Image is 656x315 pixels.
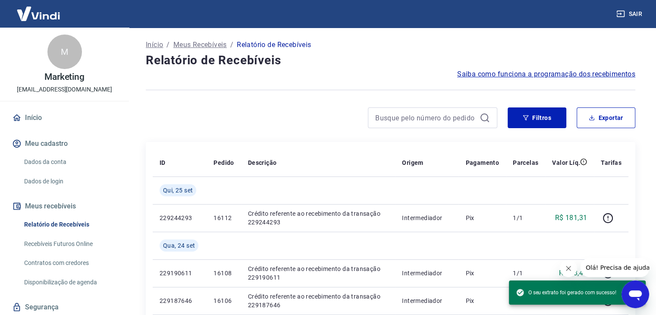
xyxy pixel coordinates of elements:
[465,158,499,167] p: Pagamento
[47,35,82,69] div: M
[402,296,452,305] p: Intermediador
[146,40,163,50] a: Início
[173,40,227,50] a: Meus Recebíveis
[10,134,119,153] button: Meu cadastro
[163,186,193,195] span: Qui, 25 set
[559,268,587,278] p: R$ 53,40
[237,40,311,50] p: Relatório de Recebíveis
[160,214,200,222] p: 229244293
[402,269,452,277] p: Intermediador
[213,269,234,277] p: 16108
[513,269,538,277] p: 1/1
[213,158,234,167] p: Pedido
[552,158,580,167] p: Valor Líq.
[21,153,119,171] a: Dados da conta
[560,260,577,277] iframe: Fechar mensagem
[577,107,635,128] button: Exportar
[465,214,499,222] p: Pix
[465,296,499,305] p: Pix
[465,269,499,277] p: Pix
[248,158,277,167] p: Descrição
[21,235,119,253] a: Recebíveis Futuros Online
[513,158,538,167] p: Parcelas
[248,265,389,282] p: Crédito referente ao recebimento da transação 229190611
[248,292,389,309] p: Crédito referente ao recebimento da transação 229187646
[248,209,389,227] p: Crédito referente ao recebimento da transação 229244293
[621,280,649,308] iframe: Botão para abrir a janela de mensagens
[44,72,85,82] p: Marketing
[21,216,119,233] a: Relatório de Recebíveis
[17,85,112,94] p: [EMAIL_ADDRESS][DOMAIN_NAME]
[513,214,538,222] p: 1/1
[508,107,566,128] button: Filtros
[516,288,616,297] span: O seu extrato foi gerado com sucesso!
[163,241,195,250] span: Qua, 24 set
[21,254,119,272] a: Contratos com credores
[160,158,166,167] p: ID
[375,111,476,124] input: Busque pelo número do pedido
[555,213,587,223] p: R$ 181,31
[615,6,646,22] button: Sair
[402,158,423,167] p: Origem
[402,214,452,222] p: Intermediador
[457,69,635,79] a: Saiba como funciona a programação dos recebimentos
[10,0,66,27] img: Vindi
[213,296,234,305] p: 16106
[213,214,234,222] p: 16112
[10,197,119,216] button: Meus recebíveis
[146,52,635,69] h4: Relatório de Recebíveis
[166,40,169,50] p: /
[21,274,119,291] a: Disponibilização de agenda
[5,6,72,13] span: Olá! Precisa de ajuda?
[160,269,200,277] p: 229190611
[21,173,119,190] a: Dados de login
[230,40,233,50] p: /
[160,296,200,305] p: 229187646
[10,108,119,127] a: Início
[581,258,649,277] iframe: Mensagem da empresa
[601,158,621,167] p: Tarifas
